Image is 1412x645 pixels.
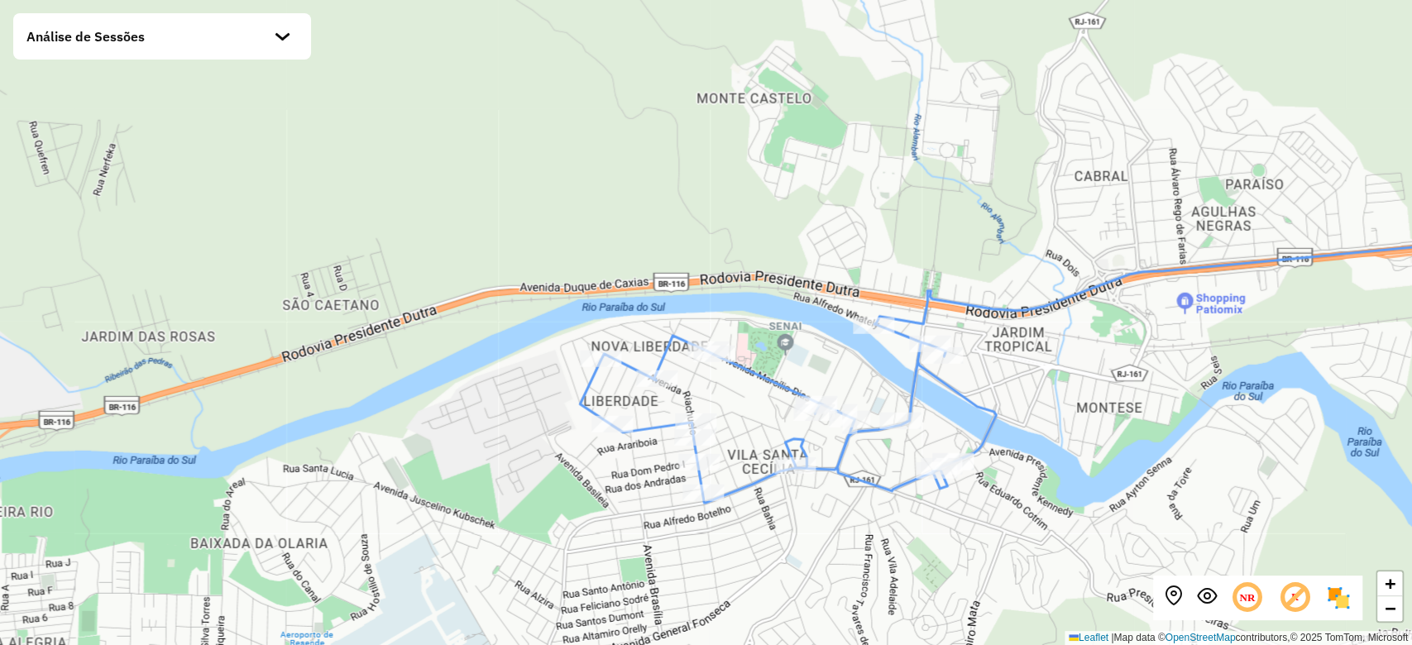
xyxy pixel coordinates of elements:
[1111,632,1113,643] span: |
[1065,631,1412,645] div: Map data © contributors,© 2025 TomTom, Microsoft
[1385,573,1395,594] span: +
[1165,632,1236,643] a: OpenStreetMap
[1325,585,1352,611] img: Exibir/Ocultar setores
[1377,571,1402,596] a: Zoom in
[1069,632,1108,643] a: Leaflet
[26,26,145,46] span: Análise de Sessões
[1377,596,1402,621] a: Zoom out
[1385,598,1395,619] span: −
[1277,580,1312,615] span: Exibir rótulo
[1230,580,1265,615] span: Ocultar NR
[1164,586,1184,610] button: Centralizar mapa no depósito ou ponto de apoio
[1197,586,1217,610] button: Exibir sessão original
